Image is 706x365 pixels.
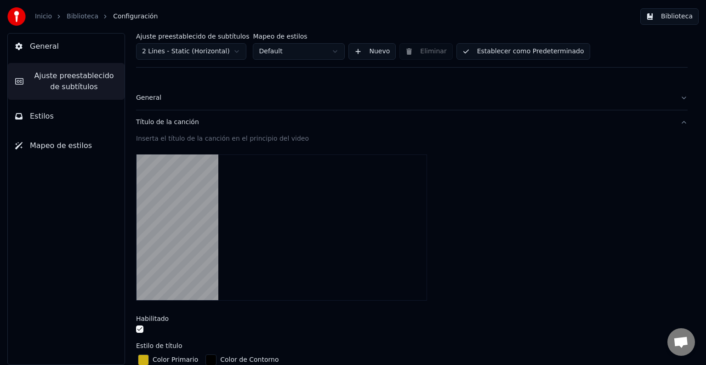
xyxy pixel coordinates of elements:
[667,328,695,356] div: Chat abierto
[136,110,688,134] button: Título de la canción
[8,34,125,59] button: General
[136,342,182,349] label: Estilo de título
[136,33,249,40] label: Ajuste preestablecido de subtítulos
[8,133,125,159] button: Mapeo de estilos
[136,134,688,143] div: Inserta el título de la canción en el principio del video
[153,355,198,365] div: Color Primario
[8,63,125,100] button: Ajuste preestablecido de subtítulos
[348,43,396,60] button: Nuevo
[67,12,98,21] a: Biblioteca
[35,12,158,21] nav: breadcrumb
[640,8,699,25] button: Biblioteca
[30,111,54,122] span: Estilos
[35,12,52,21] a: Inicio
[7,7,26,26] img: youka
[136,86,688,110] button: General
[30,41,59,52] span: General
[113,12,158,21] span: Configuración
[8,103,125,129] button: Estilos
[30,140,92,151] span: Mapeo de estilos
[31,70,117,92] span: Ajuste preestablecido de subtítulos
[253,33,345,40] label: Mapeo de estilos
[136,93,673,103] div: General
[456,43,590,60] button: Establecer como Predeterminado
[136,118,673,127] div: Título de la canción
[136,315,169,322] label: Habilitado
[220,355,279,365] div: Color de Contorno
